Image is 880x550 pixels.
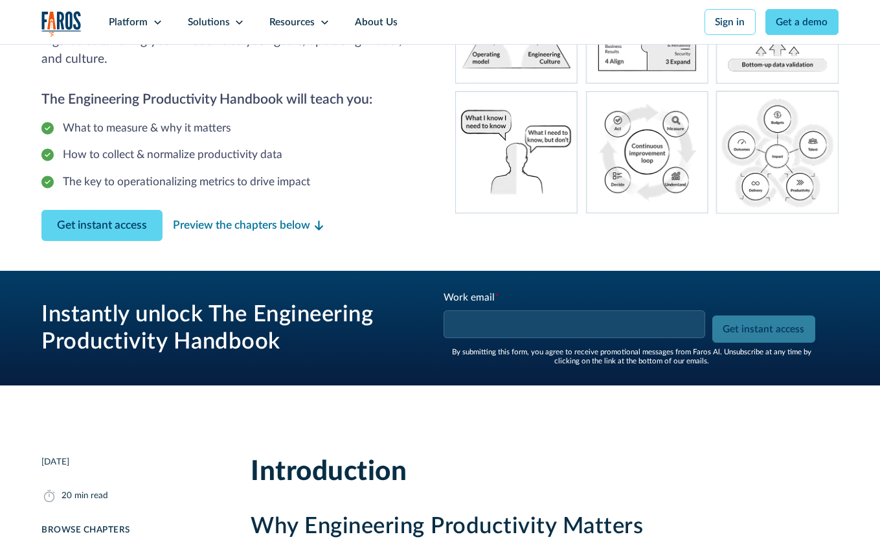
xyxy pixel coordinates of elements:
div: min read [74,489,108,502]
div: Preview the chapters below [173,217,310,234]
div: 20 [62,489,72,502]
a: Sign in [705,9,756,35]
div: Platform [109,15,148,30]
h2: Introduction [251,455,838,488]
a: Contact Modal [41,210,163,240]
p: A guide to tailoring your initiative to your goals, operating model, and culture. [41,32,425,70]
div: How to collect & normalize productivity data [63,146,282,163]
div: By submitting this form, you agree to receive promotional messages from Faros Al. Unsubscribe at ... [445,348,818,366]
a: Preview the chapters below [173,217,324,234]
div: Resources [269,15,315,30]
h3: Why Engineering Productivity Matters [251,513,838,540]
h2: The Engineering Productivity Handbook will teach you: [41,89,425,110]
input: Get instant access [712,315,815,343]
div: The key to operationalizing metrics to drive impact [63,174,310,190]
div: Browse Chapters [41,523,221,536]
a: home [41,11,82,37]
img: Logo of the analytics and reporting company Faros. [41,11,82,37]
h3: Instantly unlock The Engineering Productivity Handbook [41,301,415,355]
form: Email Form [444,290,820,365]
div: Work email [444,290,708,305]
a: Get a demo [765,9,839,35]
div: [DATE] [41,455,69,468]
div: Solutions [188,15,230,30]
div: What to measure & why it matters [63,120,231,137]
